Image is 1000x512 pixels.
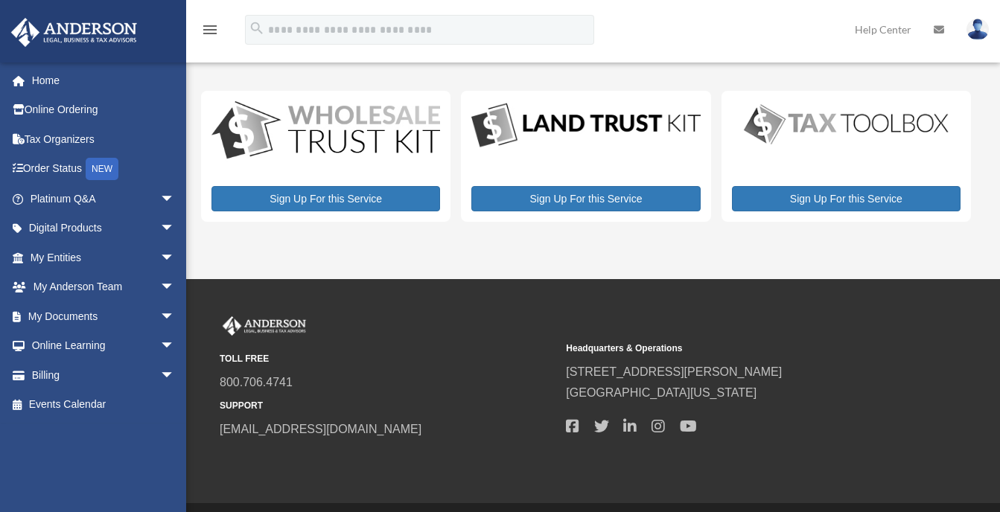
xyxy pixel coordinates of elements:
[10,65,197,95] a: Home
[10,95,197,125] a: Online Ordering
[10,124,197,154] a: Tax Organizers
[10,390,197,420] a: Events Calendar
[566,386,757,399] a: [GEOGRAPHIC_DATA][US_STATE]
[7,18,141,47] img: Anderson Advisors Platinum Portal
[471,101,700,150] img: LandTrust_lgo-1.jpg
[732,186,961,211] a: Sign Up For this Service
[160,360,190,391] span: arrow_drop_down
[10,184,197,214] a: Platinum Q&Aarrow_drop_down
[160,243,190,273] span: arrow_drop_down
[966,19,989,40] img: User Pic
[220,423,421,435] a: [EMAIL_ADDRESS][DOMAIN_NAME]
[220,398,555,414] small: SUPPORT
[10,360,197,390] a: Billingarrow_drop_down
[10,154,197,185] a: Order StatusNEW
[10,331,197,361] a: Online Learningarrow_drop_down
[160,272,190,303] span: arrow_drop_down
[732,101,961,147] img: taxtoolbox_new-1.webp
[86,158,118,180] div: NEW
[201,21,219,39] i: menu
[160,184,190,214] span: arrow_drop_down
[566,341,902,356] small: Headquarters & Operations
[249,20,265,36] i: search
[220,376,293,388] a: 800.706.4741
[471,186,700,211] a: Sign Up For this Service
[10,214,190,243] a: Digital Productsarrow_drop_down
[211,101,440,161] img: WS-Trust-Kit-lgo-1.jpg
[160,331,190,362] span: arrow_drop_down
[160,214,190,244] span: arrow_drop_down
[211,186,440,211] a: Sign Up For this Service
[220,351,555,367] small: TOLL FREE
[10,243,197,272] a: My Entitiesarrow_drop_down
[10,272,197,302] a: My Anderson Teamarrow_drop_down
[10,301,197,331] a: My Documentsarrow_drop_down
[220,316,309,336] img: Anderson Advisors Platinum Portal
[566,365,782,378] a: [STREET_ADDRESS][PERSON_NAME]
[160,301,190,332] span: arrow_drop_down
[201,26,219,39] a: menu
